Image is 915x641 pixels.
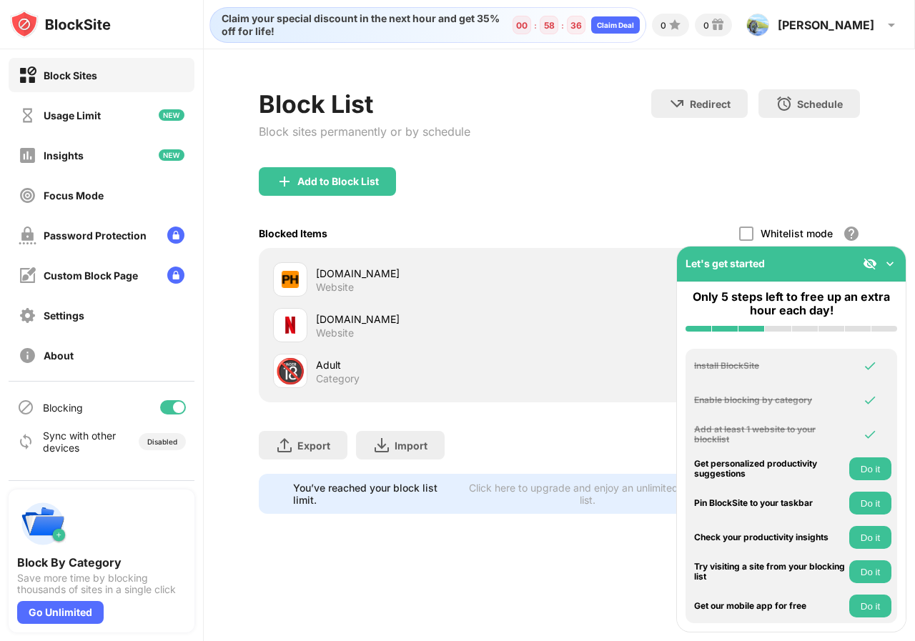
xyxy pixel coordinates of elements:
div: Save more time by blocking thousands of sites in a single click [17,572,186,595]
img: omni-check.svg [863,393,877,407]
div: Whitelist mode [761,227,833,239]
div: 🔞 [275,357,305,386]
img: favicons [282,271,299,288]
img: omni-check.svg [863,359,877,373]
div: 0 [661,20,666,31]
div: Enable blocking by category [694,395,846,405]
img: new-icon.svg [159,149,184,161]
div: Claim Deal [597,21,634,29]
div: Install BlockSite [694,361,846,371]
div: [PERSON_NAME] [778,18,874,32]
div: Check your productivity insights [694,532,846,542]
div: Schedule [797,98,843,110]
div: Insights [44,149,84,162]
div: Website [316,327,354,339]
div: : [531,17,540,34]
div: 58 [544,20,555,31]
div: Let's get started [686,257,765,269]
img: block-on.svg [19,66,36,84]
img: insights-off.svg [19,146,36,164]
div: About [44,349,74,362]
button: Do it [849,457,891,480]
img: password-protection-off.svg [19,227,36,244]
div: Block sites permanently or by schedule [259,124,470,139]
button: Do it [849,560,891,583]
img: ACg8ocKTFxYsJjts1qtL8NmOosHxv_AkkJgb17hW62t5_0hhmSz0BCJa=s96-c [746,14,769,36]
div: Click here to upgrade and enjoy an unlimited block list. [465,482,711,506]
div: Blocking [43,402,83,414]
img: push-categories.svg [17,498,69,550]
div: Focus Mode [44,189,104,202]
img: reward-small.svg [709,16,726,34]
div: Custom Block Page [44,269,138,282]
img: new-icon.svg [159,109,184,121]
div: 0 [703,20,709,31]
img: lock-menu.svg [167,267,184,284]
div: Website [316,281,354,294]
img: logo-blocksite.svg [10,10,111,39]
img: lock-menu.svg [167,227,184,244]
div: Block By Category [17,555,186,570]
button: Do it [849,492,891,515]
div: Claim your special discount in the next hour and get 35% off for life! [213,12,504,38]
div: Get our mobile app for free [694,601,846,611]
img: favicons [282,317,299,334]
div: Go Unlimited [17,601,104,624]
div: Category [316,372,360,385]
img: time-usage-off.svg [19,106,36,124]
img: eye-not-visible.svg [863,257,877,271]
div: Block List [259,89,470,119]
div: Sync with other devices [43,429,117,454]
img: focus-off.svg [19,187,36,204]
div: Add to Block List [297,176,379,187]
div: [DOMAIN_NAME] [316,312,560,327]
div: Export [297,439,330,452]
div: Block Sites [44,69,97,81]
div: Adult [316,357,560,372]
img: settings-off.svg [19,307,36,324]
div: Import [395,439,427,452]
div: Redirect [690,98,731,110]
div: Disabled [147,437,177,446]
div: 00 [516,20,528,31]
button: Do it [849,526,891,549]
img: about-off.svg [19,347,36,364]
div: Usage Limit [44,109,101,121]
div: Pin BlockSite to your taskbar [694,498,846,508]
div: [DOMAIN_NAME] [316,266,560,281]
div: Blocked Items [259,227,327,239]
div: Get personalized productivity suggestions [694,459,846,479]
div: Try visiting a site from your blocking list [694,562,846,582]
div: : [558,17,567,34]
div: Password Protection [44,229,147,242]
div: Only 5 steps left to free up an extra hour each day! [686,290,897,317]
img: points-small.svg [666,16,683,34]
div: 36 [570,20,582,31]
div: Add at least 1 website to your blocklist [694,424,846,445]
div: Settings [44,309,84,322]
img: blocking-icon.svg [17,399,34,416]
img: sync-icon.svg [17,433,34,450]
img: customize-block-page-off.svg [19,267,36,284]
div: You’ve reached your block list limit. [293,482,457,506]
button: Do it [849,595,891,617]
img: omni-setup-toggle.svg [883,257,897,271]
img: omni-check.svg [863,427,877,442]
